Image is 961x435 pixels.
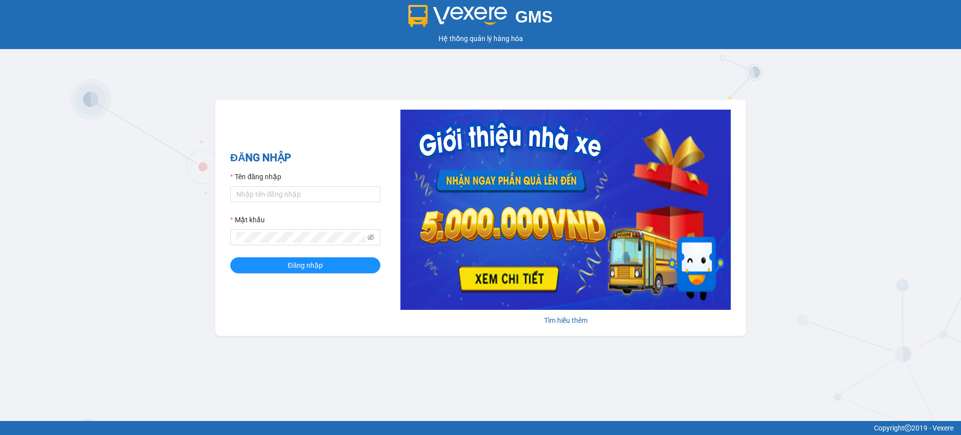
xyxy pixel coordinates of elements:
[408,5,508,27] img: logo 2
[230,186,380,202] input: Tên đăng nhập
[367,234,374,241] span: eye-invisible
[408,15,553,23] a: GMS
[288,260,323,271] span: Đăng nhập
[230,171,281,182] label: Tên đăng nhập
[230,214,265,225] label: Mật khẩu
[236,232,365,243] input: Mật khẩu
[230,150,380,166] h2: ĐĂNG NHẬP
[400,110,731,310] img: banner-0
[904,424,911,431] span: copyright
[8,422,953,433] div: Copyright 2019 - Vexere
[3,33,958,44] div: Hệ thống quản lý hàng hóa
[515,8,553,26] span: GMS
[230,257,380,273] button: Đăng nhập
[400,315,731,326] div: Tìm hiểu thêm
